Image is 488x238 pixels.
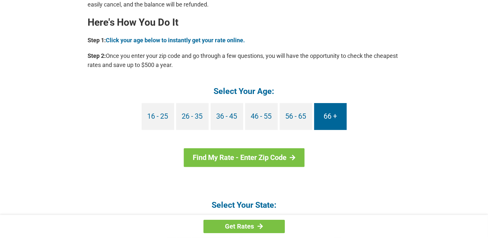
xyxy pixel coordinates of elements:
b: Step 2: [88,52,106,59]
p: Once you enter your zip code and go through a few questions, you will have the opportunity to che... [88,51,400,70]
a: Get Rates [203,220,285,233]
a: 36 - 45 [211,103,243,130]
b: Step 1: [88,37,106,44]
h2: Here's How You Do It [88,17,400,28]
a: 26 - 35 [176,103,209,130]
a: 46 - 55 [245,103,278,130]
a: 16 - 25 [142,103,174,130]
a: Find My Rate - Enter Zip Code [184,148,304,167]
a: 56 - 65 [280,103,312,130]
a: Click your age below to instantly get your rate online. [106,37,245,44]
a: 66 + [314,103,347,130]
h4: Select Your Age: [88,86,400,97]
h4: Select Your State: [88,200,400,210]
